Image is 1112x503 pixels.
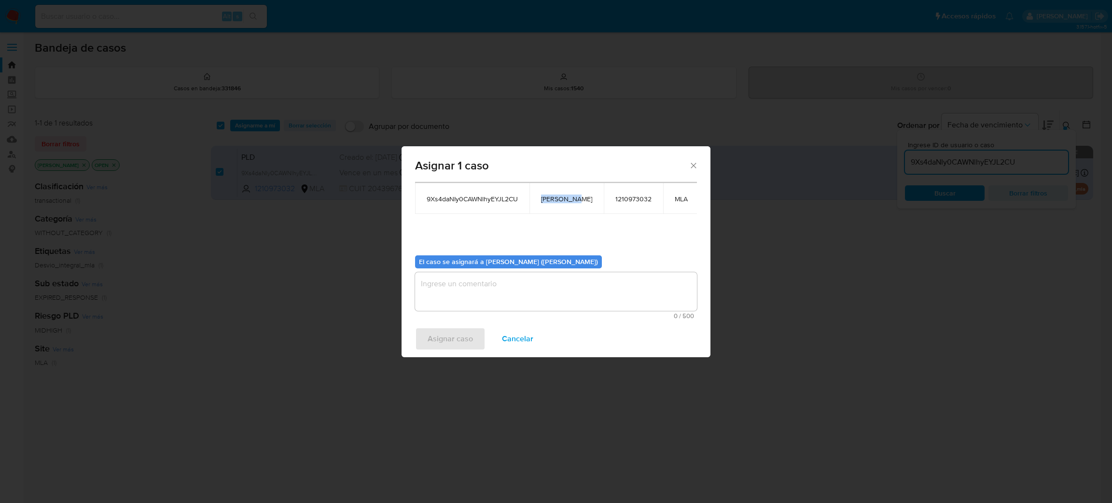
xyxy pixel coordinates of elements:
span: 1210973032 [615,195,652,203]
div: assign-modal [402,146,710,357]
span: MLA [675,195,688,203]
span: Cancelar [502,328,533,349]
b: El caso se asignará a [PERSON_NAME] ([PERSON_NAME]) [419,257,598,266]
span: [PERSON_NAME] [541,195,592,203]
button: Cerrar ventana [689,161,697,169]
span: Máximo 500 caracteres [418,313,694,319]
button: Cancelar [489,327,546,350]
span: 9Xs4daNIy0CAWNlhyEYJL2CU [427,195,518,203]
span: Asignar 1 caso [415,160,689,171]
